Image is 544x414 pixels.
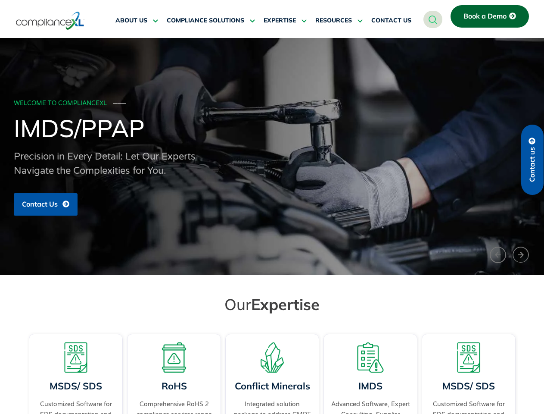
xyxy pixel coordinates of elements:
a: Book a Demo [451,5,529,28]
span: Expertise [251,295,320,314]
a: Contact Us [14,193,78,216]
a: RoHS [161,380,187,392]
span: CONTACT US [371,17,411,25]
span: RESOURCES [315,17,352,25]
span: EXPERTISE [264,17,296,25]
a: CONTACT US [371,10,411,31]
img: A board with a warning sign [159,342,189,373]
a: IMDS [358,380,382,392]
a: EXPERTISE [264,10,307,31]
span: Precision in Every Detail: Let Our Experts Navigate the Complexities for You. [14,151,196,176]
h1: IMDS/PPAP [14,113,531,143]
a: Conflict Minerals [234,380,310,392]
span: Book a Demo [463,13,507,20]
span: ─── [113,100,126,107]
a: MSDS/ SDS [50,380,102,392]
a: navsearch-button [423,11,442,28]
span: Contact us [528,147,536,182]
img: A representation of minerals [257,342,287,373]
img: logo-one.svg [16,11,84,31]
img: A warning board with SDS displaying [61,342,91,373]
a: Contact us [521,125,544,195]
a: RESOURCES [315,10,363,31]
span: COMPLIANCE SOLUTIONS [167,17,244,25]
a: COMPLIANCE SOLUTIONS [167,10,255,31]
img: A list board with a warning [355,342,385,373]
span: Contact Us [22,201,58,208]
a: ABOUT US [115,10,158,31]
h2: Our [31,295,513,314]
span: ABOUT US [115,17,147,25]
div: WELCOME TO COMPLIANCEXL [14,100,528,107]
